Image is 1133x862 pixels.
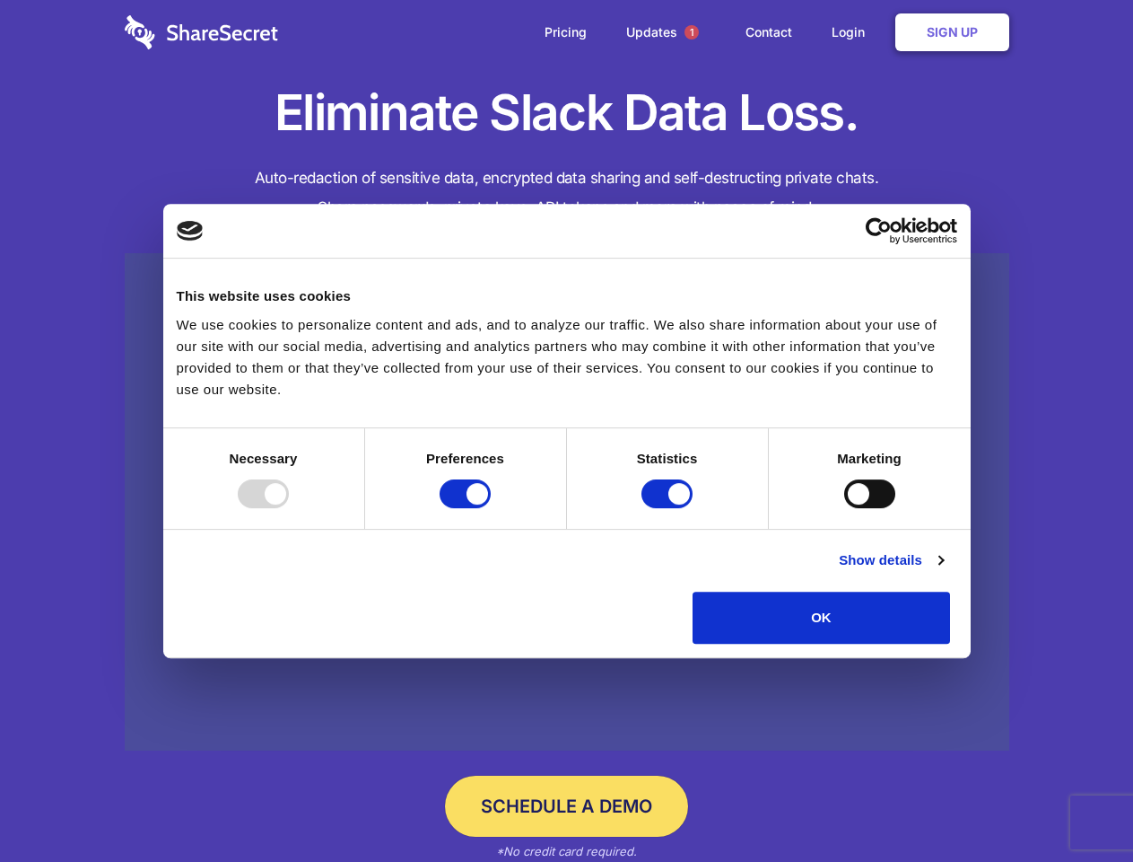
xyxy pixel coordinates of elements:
h1: Eliminate Slack Data Loss. [125,81,1009,145]
a: Show details [839,550,943,571]
strong: Statistics [637,451,698,466]
div: We use cookies to personalize content and ads, and to analyze our traffic. We also share informat... [177,314,957,400]
img: logo [177,221,204,241]
div: This website uses cookies [177,286,957,307]
strong: Preferences [426,451,504,466]
h4: Auto-redaction of sensitive data, encrypted data sharing and self-destructing private chats. Shar... [125,163,1009,223]
span: 1 [684,25,699,40]
strong: Marketing [837,451,902,466]
a: Schedule a Demo [445,776,688,837]
a: Wistia video thumbnail [125,253,1009,752]
img: logo-wordmark-white-trans-d4663122ce5f474addd5e946df7df03e33cb6a1c49d2221995e7729f52c070b2.svg [125,15,278,49]
button: OK [693,592,950,644]
a: Contact [728,4,810,60]
em: *No credit card required. [496,844,637,858]
a: Pricing [527,4,605,60]
a: Sign Up [895,13,1009,51]
strong: Necessary [230,451,298,466]
a: Login [814,4,892,60]
a: Usercentrics Cookiebot - opens in a new window [800,217,957,244]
